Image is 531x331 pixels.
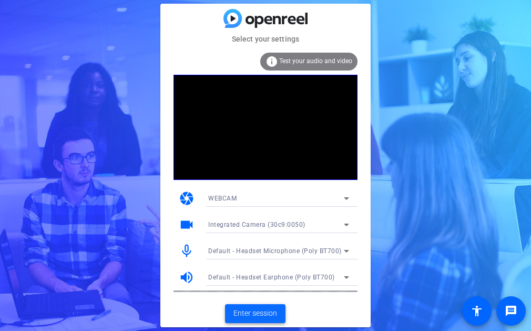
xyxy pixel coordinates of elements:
img: blue-gradient.svg [223,9,308,27]
mat-icon: accessibility [471,305,483,317]
mat-icon: camera [179,190,195,206]
span: Enter session [233,308,277,319]
span: WEBCAM [208,195,237,202]
button: Enter session [225,304,285,323]
span: Integrated Camera (30c9:0050) [208,221,305,228]
span: Test your audio and video [279,57,352,65]
span: Default - Headset Earphone (Poly BT700) [208,274,335,281]
mat-icon: info [265,55,278,68]
span: Default - Headset Microphone (Poly BT700) [208,247,342,255]
mat-card-subtitle: Select your settings [160,33,371,45]
mat-icon: videocam [179,217,195,233]
mat-icon: volume_up [179,269,195,285]
mat-icon: mic_none [179,243,195,259]
mat-icon: message [505,305,517,317]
